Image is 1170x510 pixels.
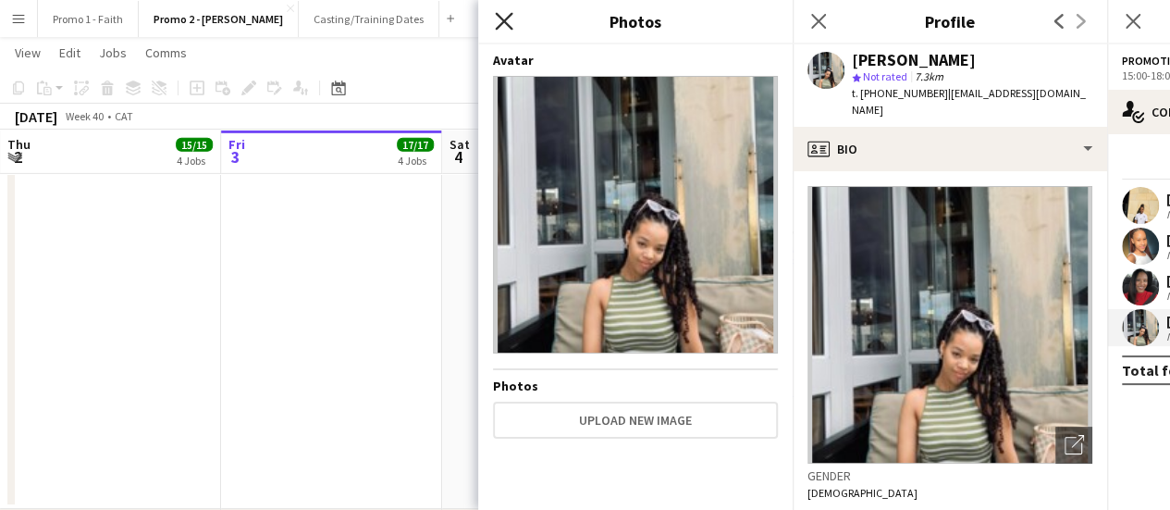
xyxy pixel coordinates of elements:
span: Not rated [863,69,907,83]
span: t. [PHONE_NUMBER] [852,86,948,100]
span: Thu [7,136,31,153]
h4: Photos [493,378,778,394]
span: Sat [450,136,470,153]
span: Jobs [99,44,127,61]
span: Fri [228,136,245,153]
span: Comms [145,44,187,61]
h3: Profile [793,9,1107,33]
h3: Photos [478,9,793,33]
div: Bio [793,127,1107,171]
button: Promo 1 - Faith [38,1,139,37]
button: Promo 2 - [PERSON_NAME] [139,1,299,37]
span: [DEMOGRAPHIC_DATA] [807,486,918,500]
span: 2 [5,146,31,168]
div: 4 Jobs [398,154,433,168]
div: CAT [115,109,133,123]
span: 4 [447,146,470,168]
button: Upload new image [493,402,778,439]
a: Edit [52,41,88,65]
span: Edit [59,44,80,61]
span: | [EMAIL_ADDRESS][DOMAIN_NAME] [852,86,1086,117]
a: Comms [138,41,194,65]
h3: Gender [807,467,1092,484]
div: [PERSON_NAME] [852,52,976,68]
span: View [15,44,41,61]
button: Casting/Training Dates [299,1,439,37]
img: Crew avatar or photo [807,186,1092,464]
div: [DATE] [15,107,57,126]
span: Week 40 [61,109,107,123]
span: 15/15 [176,138,213,152]
div: Open photos pop-in [1055,427,1092,464]
span: 17/17 [397,138,434,152]
img: Crew avatar [493,76,778,354]
span: 7.3km [911,69,947,83]
h4: Avatar [493,52,778,68]
a: View [7,41,48,65]
a: Jobs [92,41,134,65]
span: 3 [226,146,245,168]
div: 4 Jobs [177,154,212,168]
